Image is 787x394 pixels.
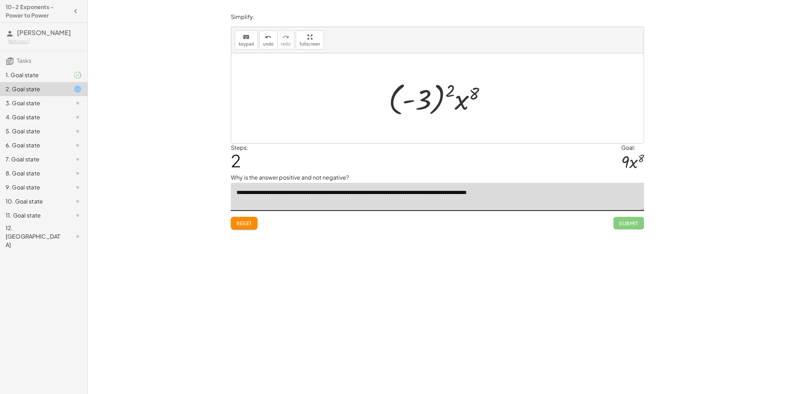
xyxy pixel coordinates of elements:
i: Task not started. [73,169,82,178]
div: 8. Goal state [6,169,62,178]
span: Reset [236,220,252,226]
i: keyboard [243,33,249,41]
span: undo [263,42,274,47]
div: 9. Goal state [6,183,62,192]
span: Tasks [17,57,31,64]
div: 2. Goal state [6,85,62,93]
i: Task finished and part of it marked as correct. [73,71,82,79]
p: Simplify. [231,13,644,21]
button: fullscreen [296,31,324,49]
div: 12. [GEOGRAPHIC_DATA] [6,224,62,249]
i: Task not started. [73,197,82,206]
span: redo [281,42,291,47]
i: Task not started. [73,211,82,220]
i: Task not started. [73,232,82,241]
button: undoundo [259,31,278,49]
div: 7. Goal state [6,155,62,163]
i: Task not started. [73,113,82,121]
div: 4. Goal state [6,113,62,121]
div: Goal: [621,143,644,152]
label: Steps: [231,144,248,151]
div: 11. Goal state [6,211,62,220]
p: Why is the answer positive and not negative? [231,173,644,182]
i: Task not started. [73,183,82,192]
span: fullscreen [300,42,320,47]
div: 1. Goal state [6,71,62,79]
i: undo [265,33,272,41]
h4: 10-2 Exponents - Power to Power [6,3,69,20]
i: Task not started. [73,99,82,107]
i: Task not started. [73,141,82,149]
div: 6. Goal state [6,141,62,149]
i: Task started. [73,85,82,93]
div: 3. Goal state [6,99,62,107]
div: 10. Goal state [6,197,62,206]
div: Not you? [8,38,82,45]
button: redoredo [277,31,294,49]
button: keyboardkeypad [235,31,258,49]
i: Task not started. [73,155,82,163]
span: 2 [231,150,241,171]
span: keypad [239,42,254,47]
span: [PERSON_NAME] [17,28,71,36]
div: 5. Goal state [6,127,62,135]
button: Reset [231,217,258,229]
i: Task not started. [73,127,82,135]
i: redo [282,33,289,41]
